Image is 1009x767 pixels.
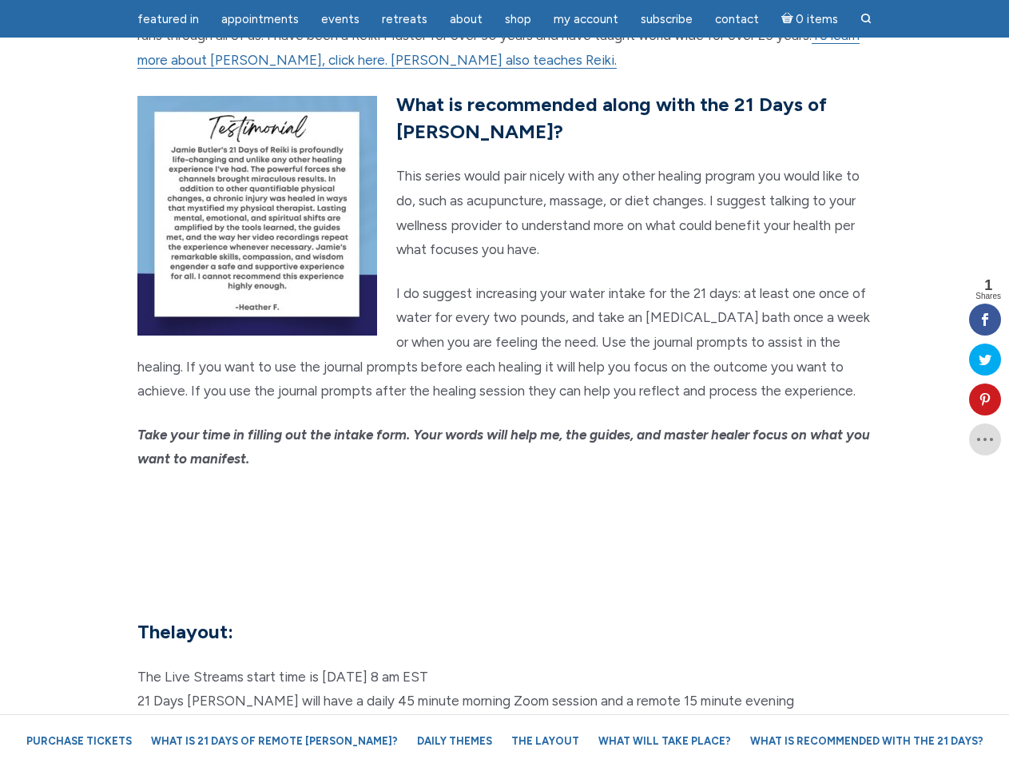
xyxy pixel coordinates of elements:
strong: The layout: [137,620,233,643]
span: 1 [975,278,1001,292]
span: About [450,12,483,26]
em: Take your time in filling out the intake form. Your words will help me, the guides, and master he... [137,427,870,467]
span: Shop [505,12,531,26]
a: My Account [544,4,628,35]
a: About [440,4,492,35]
p: This series would pair nicely with any other healing program you would like to do, such as acupun... [137,164,872,261]
a: What is 21 Days of Remote [PERSON_NAME]? [143,727,406,755]
a: Shop [495,4,541,35]
span: My Account [554,12,618,26]
a: To learn more about [PERSON_NAME], click here. [PERSON_NAME] also teaches Reiki. [137,27,860,69]
span: Contact [715,12,759,26]
i: Cart [781,12,796,26]
span: Events [321,12,360,26]
span: Shares [975,292,1001,300]
p: I do suggest increasing your water intake for the 21 days: at least one once of water for every t... [137,281,872,403]
a: featured in [128,4,209,35]
a: Contact [705,4,769,35]
a: Retreats [372,4,437,35]
span: Retreats [382,12,427,26]
a: Purchase Tickets [18,727,140,755]
span: Subscribe [641,12,693,26]
a: Subscribe [631,4,702,35]
span: featured in [137,12,199,26]
a: Daily Themes [409,727,500,755]
a: Cart0 items [772,2,848,35]
strong: What is recommended along with the 21 Days of [PERSON_NAME]? [396,93,827,143]
span: Appointments [221,12,299,26]
a: The Layout [503,727,587,755]
a: Events [312,4,369,35]
a: Appointments [212,4,308,35]
a: What will take place? [590,727,739,755]
a: What is recommended with the 21 Days? [742,727,991,755]
span: 0 items [796,14,838,26]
